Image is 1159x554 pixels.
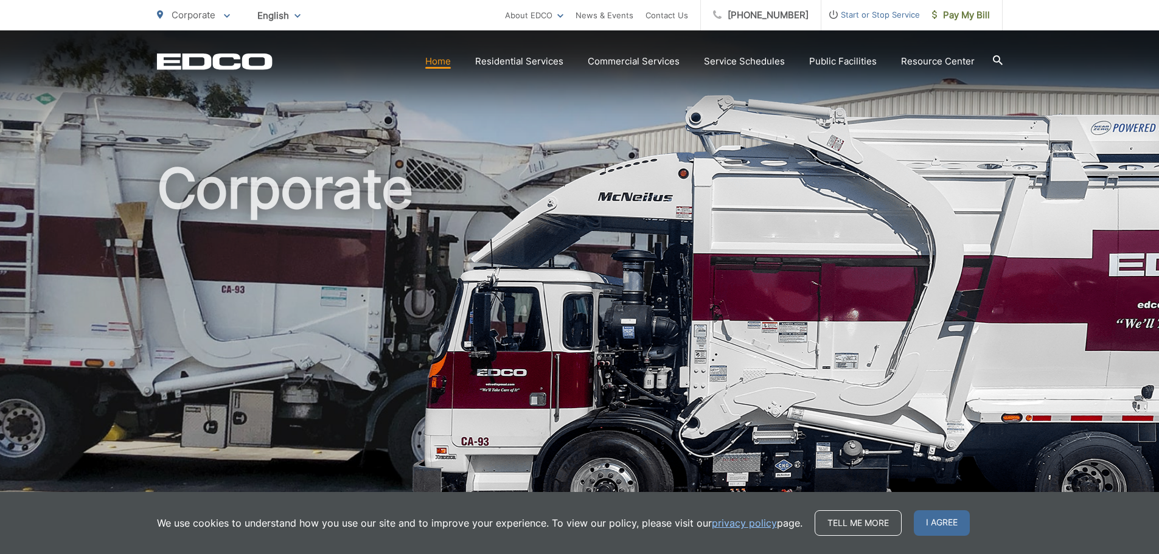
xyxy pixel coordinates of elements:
a: Tell me more [815,510,902,536]
a: Public Facilities [809,54,877,69]
a: Resource Center [901,54,975,69]
a: About EDCO [505,8,563,23]
a: Commercial Services [588,54,680,69]
a: News & Events [576,8,633,23]
a: EDCD logo. Return to the homepage. [157,53,273,70]
a: Residential Services [475,54,563,69]
h1: Corporate [157,158,1003,543]
span: I agree [914,510,970,536]
a: Service Schedules [704,54,785,69]
p: We use cookies to understand how you use our site and to improve your experience. To view our pol... [157,516,802,530]
span: Corporate [172,9,215,21]
span: Pay My Bill [932,8,990,23]
a: privacy policy [712,516,777,530]
a: Home [425,54,451,69]
a: Contact Us [646,8,688,23]
span: English [248,5,310,26]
